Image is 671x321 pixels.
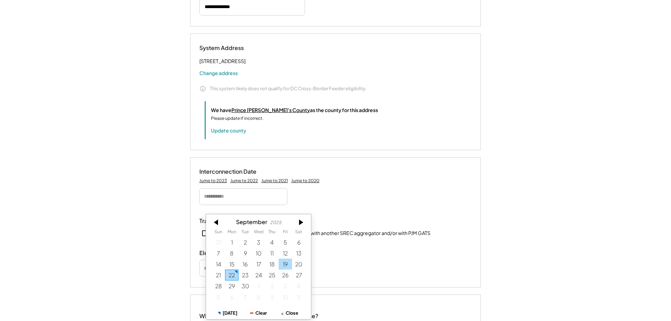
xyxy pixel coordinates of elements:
[292,230,305,237] th: Saturday
[270,220,281,225] div: 2025
[252,281,265,292] div: 10/01/2025
[238,281,252,292] div: 9/30/2025
[212,270,225,280] div: 9/21/2025
[279,248,292,259] div: 9/12/2025
[231,107,310,113] u: Prince [PERSON_NAME]'s County
[199,249,270,257] div: Electric Utility
[292,237,305,248] div: 9/06/2025
[274,307,305,319] button: Close
[265,281,279,292] div: 10/02/2025
[212,292,225,303] div: 10/05/2025
[211,230,430,237] div: This system has been previously registered with another SREC aggregator and/or with PJM GATS
[212,307,243,319] button: [DATE]
[265,292,279,303] div: 10/09/2025
[236,218,267,225] div: September
[199,178,227,184] div: Jump to 2023
[265,230,279,237] th: Thursday
[212,281,225,292] div: 9/28/2025
[279,281,292,292] div: 10/03/2025
[238,270,252,280] div: 9/23/2025
[292,270,305,280] div: 9/27/2025
[238,292,252,303] div: 10/07/2025
[238,259,252,270] div: 9/16/2025
[252,230,265,237] th: Wednesday
[265,237,279,248] div: 9/04/2025
[252,270,265,280] div: 9/24/2025
[225,259,238,270] div: 9/15/2025
[225,230,238,237] th: Monday
[252,259,265,270] div: 9/17/2025
[238,237,252,248] div: 9/02/2025
[292,248,305,259] div: 9/13/2025
[279,270,292,280] div: 9/26/2025
[265,248,279,259] div: 9/11/2025
[261,178,288,184] div: Jump to 2021
[212,259,225,270] div: 9/14/2025
[252,292,265,303] div: 10/08/2025
[265,259,279,270] div: 9/18/2025
[265,270,279,280] div: 9/25/2025
[292,259,305,270] div: 9/20/2025
[199,44,270,52] div: System Address
[243,307,274,319] button: Clear
[292,292,305,303] div: 10/11/2025
[238,248,252,259] div: 9/09/2025
[225,292,238,303] div: 10/06/2025
[279,230,292,237] th: Friday
[225,270,238,280] div: 9/22/2025
[225,237,238,248] div: 9/01/2025
[252,237,265,248] div: 9/03/2025
[211,127,246,134] button: Update county
[225,248,238,259] div: 9/08/2025
[252,248,265,259] div: 9/10/2025
[279,292,292,303] div: 10/10/2025
[199,57,246,66] div: [STREET_ADDRESS]
[230,178,258,184] div: Jump to 2022
[212,248,225,259] div: 9/07/2025
[211,115,263,122] div: Please update if incorrect.
[212,237,225,248] div: 8/31/2025
[238,230,252,237] th: Tuesday
[279,237,292,248] div: 9/05/2025
[199,168,270,175] div: Interconnection Date
[292,281,305,292] div: 10/04/2025
[225,281,238,292] div: 9/29/2025
[210,85,366,92] div: This system likely does not qualify for DC Cross-Border Feeder eligibility.
[212,230,225,237] th: Sunday
[279,259,292,270] div: 9/19/2025
[199,69,238,76] button: Change address
[291,178,319,184] div: Jump to 2020
[199,217,291,225] div: Transfer or Previously Registered?
[211,106,378,114] div: We have as the county for this address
